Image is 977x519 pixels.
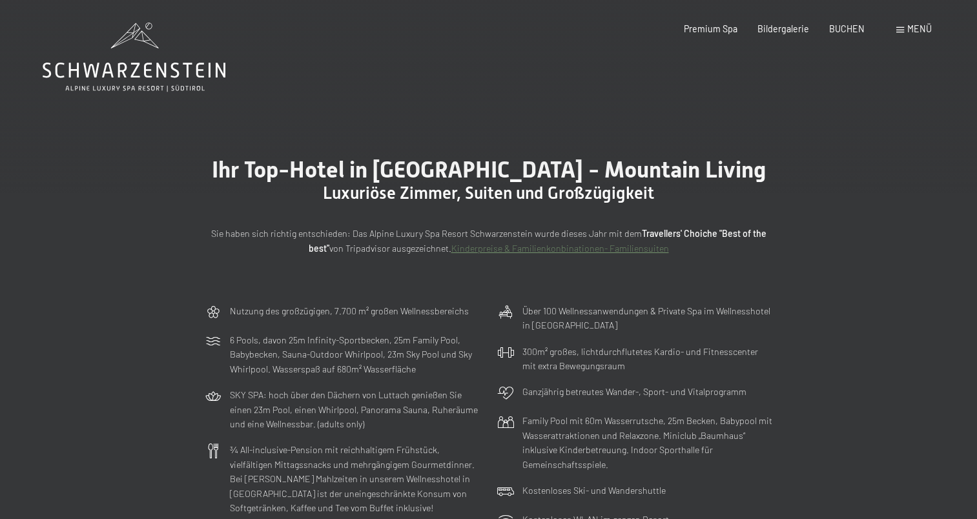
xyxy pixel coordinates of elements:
[230,443,480,516] p: ¾ All-inclusive-Pension mit reichhaltigem Frühstück, vielfältigen Mittagssnacks und mehrgängigem ...
[230,304,469,319] p: Nutzung des großzügigen, 7.700 m² großen Wellnessbereichs
[212,156,766,183] span: Ihr Top-Hotel in [GEOGRAPHIC_DATA] - Mountain Living
[522,345,773,374] p: 300m² großes, lichtdurchflutetes Kardio- und Fitnesscenter mit extra Bewegungsraum
[907,23,932,34] span: Menü
[451,243,669,254] a: Kinderpreise & Familienkonbinationen- Familiensuiten
[309,228,766,254] strong: Travellers' Choiche "Best of the best"
[230,388,480,432] p: SKY SPA: hoch über den Dächern von Luttach genießen Sie einen 23m Pool, einen Whirlpool, Panorama...
[522,304,773,333] p: Über 100 Wellnessanwendungen & Private Spa im Wellnesshotel in [GEOGRAPHIC_DATA]
[829,23,865,34] a: BUCHEN
[522,414,773,472] p: Family Pool mit 60m Wasserrutsche, 25m Becken, Babypool mit Wasserattraktionen und Relaxzone. Min...
[757,23,809,34] a: Bildergalerie
[323,183,654,203] span: Luxuriöse Zimmer, Suiten und Großzügigkeit
[205,227,773,256] p: Sie haben sich richtig entschieden: Das Alpine Luxury Spa Resort Schwarzenstein wurde dieses Jahr...
[522,385,746,400] p: Ganzjährig betreutes Wander-, Sport- und Vitalprogramm
[684,23,737,34] a: Premium Spa
[230,333,480,377] p: 6 Pools, davon 25m Infinity-Sportbecken, 25m Family Pool, Babybecken, Sauna-Outdoor Whirlpool, 23...
[522,483,666,498] p: Kostenloses Ski- und Wandershuttle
